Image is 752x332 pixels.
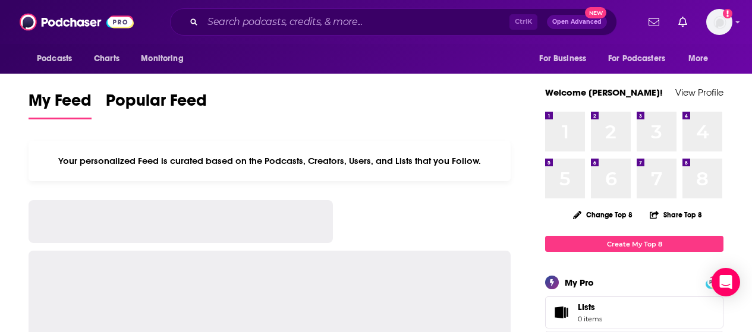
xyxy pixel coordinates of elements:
span: Ctrl K [509,14,537,30]
a: PRO [707,277,722,286]
a: Show notifications dropdown [674,12,692,32]
div: Search podcasts, credits, & more... [170,8,617,36]
span: My Feed [29,90,92,118]
span: Logged in as vyoeupb [706,9,732,35]
button: Show profile menu [706,9,732,35]
button: open menu [600,48,682,70]
img: Podchaser - Follow, Share and Rate Podcasts [20,11,134,33]
a: Welcome [PERSON_NAME]! [545,87,663,98]
img: User Profile [706,9,732,35]
a: Create My Top 8 [545,236,723,252]
span: Open Advanced [552,19,602,25]
div: Open Intercom Messenger [712,268,740,296]
span: Lists [578,302,595,312]
span: 0 items [578,315,602,323]
a: View Profile [675,87,723,98]
button: open menu [680,48,723,70]
a: Lists [545,296,723,328]
div: My Pro [565,277,594,288]
span: New [585,7,606,18]
span: Lists [578,302,602,312]
span: Monitoring [141,50,183,67]
span: Podcasts [37,50,72,67]
button: Open AdvancedNew [547,15,607,29]
span: For Podcasters [608,50,665,67]
span: For Business [539,50,586,67]
div: Your personalized Feed is curated based on the Podcasts, Creators, Users, and Lists that you Follow. [29,141,511,181]
a: Popular Feed [106,90,207,119]
a: Charts [86,48,127,70]
span: Charts [94,50,119,67]
button: open menu [29,48,87,70]
span: Popular Feed [106,90,207,118]
button: Share Top 8 [649,203,703,226]
span: Lists [549,304,573,321]
span: More [688,50,709,67]
button: open menu [133,48,199,70]
input: Search podcasts, credits, & more... [203,12,509,31]
button: Change Top 8 [566,207,640,222]
a: Show notifications dropdown [644,12,664,32]
svg: Add a profile image [723,9,732,18]
button: open menu [531,48,601,70]
a: My Feed [29,90,92,119]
